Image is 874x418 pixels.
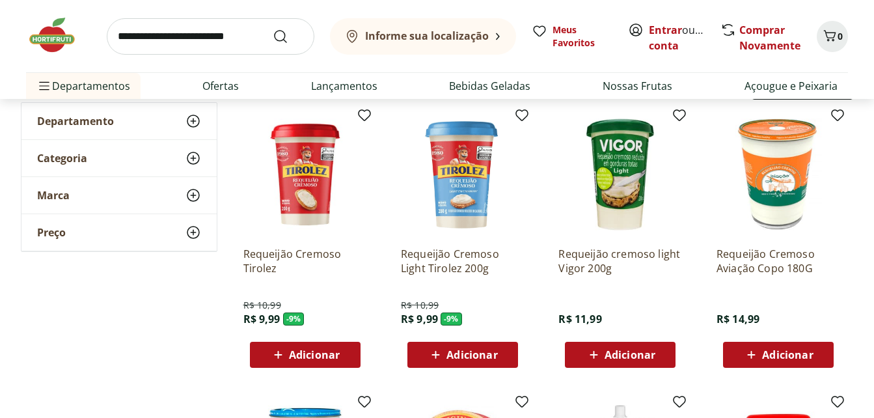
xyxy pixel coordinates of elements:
[446,350,497,360] span: Adicionar
[558,312,601,326] span: R$ 11,99
[273,29,304,44] button: Submit Search
[762,350,813,360] span: Adicionar
[107,18,314,55] input: search
[401,247,525,275] a: Requeijão Cremoso Light Tirolez 200g
[401,113,525,236] img: Requeijão Cremoso Light Tirolez 200g
[723,342,834,368] button: Adicionar
[283,313,305,326] span: - 9 %
[21,140,217,176] button: Categoria
[330,18,516,55] button: Informe sua localização
[558,247,682,275] a: Requeijão cremoso light Vigor 200g
[558,113,682,236] img: Requeijão cremoso light Vigor 200g
[649,23,720,53] a: Criar conta
[37,152,87,165] span: Categoria
[605,350,655,360] span: Adicionar
[649,23,682,37] a: Entrar
[243,247,367,275] a: Requeijão Cremoso Tirolez
[401,312,438,326] span: R$ 9,99
[441,313,462,326] span: - 9 %
[26,16,91,55] img: Hortifruti
[21,177,217,214] button: Marca
[407,342,518,368] button: Adicionar
[289,350,340,360] span: Adicionar
[37,189,70,202] span: Marca
[532,23,612,49] a: Meus Favoritos
[553,23,612,49] span: Meus Favoritos
[311,78,377,94] a: Lançamentos
[717,113,840,236] img: Requeijão Cremoso Aviação Copo 180G
[744,78,838,94] a: Açougue e Peixaria
[838,30,843,42] span: 0
[717,247,840,275] a: Requeijão Cremoso Aviação Copo 180G
[401,299,439,312] span: R$ 10,99
[449,78,530,94] a: Bebidas Geladas
[817,21,848,52] button: Carrinho
[202,78,239,94] a: Ofertas
[365,29,489,43] b: Informe sua localização
[565,342,676,368] button: Adicionar
[21,103,217,139] button: Departamento
[649,22,707,53] span: ou
[250,342,361,368] button: Adicionar
[21,214,217,251] button: Preço
[243,299,281,312] span: R$ 10,99
[36,70,130,102] span: Departamentos
[36,70,52,102] button: Menu
[739,23,800,53] a: Comprar Novamente
[243,312,280,326] span: R$ 9,99
[243,113,367,236] img: Requeijão Cremoso Tirolez
[37,226,66,239] span: Preço
[37,115,114,128] span: Departamento
[717,312,759,326] span: R$ 14,99
[603,78,672,94] a: Nossas Frutas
